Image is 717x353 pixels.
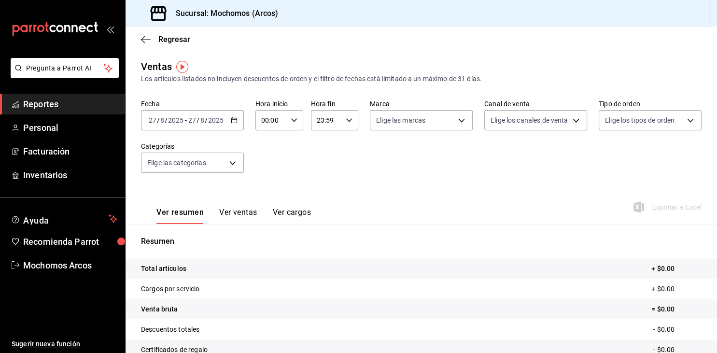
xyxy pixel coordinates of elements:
[141,100,244,107] label: Fecha
[651,304,702,314] p: = $0.00
[156,208,311,224] div: navigation tabs
[141,143,244,150] label: Categorías
[141,304,178,314] p: Venta bruta
[141,59,172,74] div: Ventas
[311,100,359,107] label: Hora fin
[141,264,186,274] p: Total artículos
[7,70,119,80] a: Pregunta a Parrot AI
[208,116,224,124] input: ----
[160,116,165,124] input: --
[165,116,168,124] span: /
[168,116,184,124] input: ----
[273,208,311,224] button: Ver cargos
[141,74,702,84] div: Los artículos listados no incluyen descuentos de orden y el filtro de fechas está limitado a un m...
[26,63,104,73] span: Pregunta a Parrot AI
[23,145,117,158] span: Facturación
[484,100,587,107] label: Canal de venta
[141,325,199,335] p: Descuentos totales
[11,58,119,78] button: Pregunta a Parrot AI
[106,25,114,33] button: open_drawer_menu
[599,100,702,107] label: Tipo de orden
[141,236,702,247] p: Resumen
[168,8,278,19] h3: Sucursal: Mochomos (Arcos)
[651,284,702,294] p: + $0.00
[651,264,702,274] p: + $0.00
[176,61,188,73] img: Tooltip marker
[188,116,197,124] input: --
[491,115,568,125] span: Elige los canales de venta
[185,116,187,124] span: -
[605,115,675,125] span: Elige los tipos de orden
[653,325,702,335] p: - $0.00
[23,121,117,134] span: Personal
[205,116,208,124] span: /
[148,116,157,124] input: --
[23,235,117,248] span: Recomienda Parrot
[376,115,425,125] span: Elige las marcas
[219,208,257,224] button: Ver ventas
[12,339,117,349] span: Sugerir nueva función
[23,259,117,272] span: Mochomos Arcos
[156,208,204,224] button: Ver resumen
[255,100,303,107] label: Hora inicio
[23,169,117,182] span: Inventarios
[200,116,205,124] input: --
[141,35,190,44] button: Regresar
[157,116,160,124] span: /
[23,98,117,111] span: Reportes
[158,35,190,44] span: Regresar
[197,116,199,124] span: /
[23,213,105,225] span: Ayuda
[370,100,473,107] label: Marca
[147,158,206,168] span: Elige las categorías
[141,284,200,294] p: Cargos por servicio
